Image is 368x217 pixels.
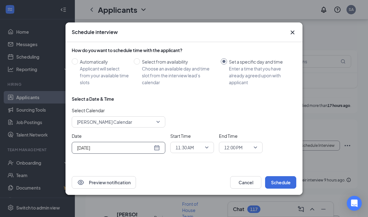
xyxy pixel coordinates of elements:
div: Choose an available day and time slot from the interview lead’s calendar [142,65,216,86]
span: Date [72,133,165,139]
svg: Cross [289,29,296,36]
span: 12:00 PM [224,143,243,152]
div: Applicant will select from your available time slots [80,65,129,86]
div: Enter a time that you have already agreed upon with applicant [229,65,291,86]
span: Select Calendar [72,107,165,114]
div: Select a Date & Time [72,96,114,102]
div: Set a specific day and time [229,58,291,65]
span: [PERSON_NAME] Calendar [77,117,132,127]
button: EyePreview notification [72,176,136,189]
h3: Schedule interview [72,29,118,36]
svg: Eye [77,179,85,186]
div: Select from availability [142,58,216,65]
div: Open Intercom Messenger [347,196,362,211]
span: Start Time [170,133,214,139]
button: Cancel [230,176,261,189]
button: Schedule [265,176,296,189]
button: Close [289,29,296,36]
span: 11:30 AM [176,143,194,152]
span: End Time [219,133,263,139]
div: Automatically [80,58,129,65]
div: How do you want to schedule time with the applicant? [72,47,296,53]
input: Aug 26, 2025 [77,144,153,151]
